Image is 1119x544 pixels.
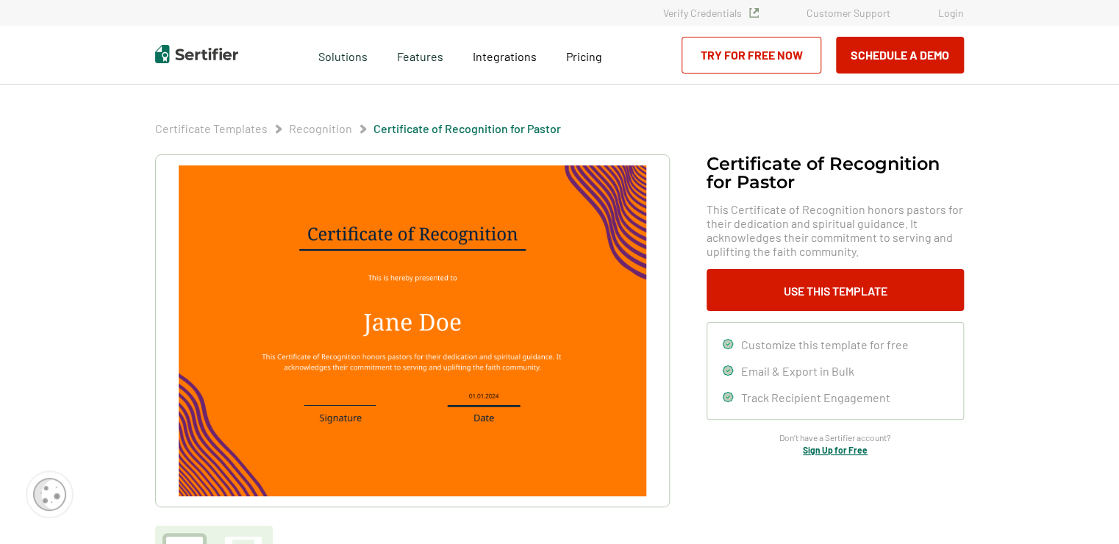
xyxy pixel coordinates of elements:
[318,46,368,64] span: Solutions
[373,121,561,135] a: Certificate of Recognition for Pastor
[1045,473,1119,544] iframe: Chat Widget
[289,121,352,135] a: Recognition
[749,8,759,18] img: Verified
[741,390,890,404] span: Track Recipient Engagement
[707,269,964,311] button: Use This Template
[707,202,964,258] span: This Certificate of Recognition honors pastors for their dedication and spiritual guidance. It ac...
[473,49,537,63] span: Integrations
[373,121,561,136] span: Certificate of Recognition for Pastor
[473,46,537,64] a: Integrations
[779,431,891,445] span: Don’t have a Sertifier account?
[566,46,602,64] a: Pricing
[155,45,238,63] img: Sertifier | Digital Credentialing Platform
[155,121,268,136] span: Certificate Templates
[803,445,868,455] a: Sign Up for Free
[682,37,821,74] a: Try for Free Now
[289,121,352,136] span: Recognition
[155,121,561,136] div: Breadcrumb
[179,165,646,496] img: Certificate of Recognition for Pastor
[707,154,964,191] h1: Certificate of Recognition for Pastor
[663,7,759,19] a: Verify Credentials
[836,37,964,74] button: Schedule a Demo
[741,337,909,351] span: Customize this template for free
[155,121,268,135] a: Certificate Templates
[807,7,890,19] a: Customer Support
[938,7,964,19] a: Login
[741,364,854,378] span: Email & Export in Bulk
[397,46,443,64] span: Features
[33,478,66,511] img: Cookie Popup Icon
[566,49,602,63] span: Pricing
